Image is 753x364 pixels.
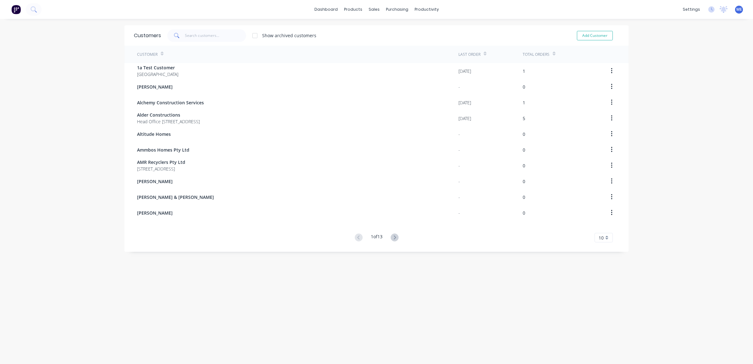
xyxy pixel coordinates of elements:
[523,52,549,57] div: Total Orders
[134,32,161,39] div: Customers
[577,31,613,40] button: Add Customer
[458,115,471,122] div: [DATE]
[311,5,341,14] a: dashboard
[137,118,200,125] span: Head Office [STREET_ADDRESS]
[523,178,525,185] div: 0
[523,131,525,137] div: 0
[137,71,178,78] span: [GEOGRAPHIC_DATA]
[371,233,382,242] div: 1 of 13
[137,64,178,71] span: 1a Test Customer
[599,234,604,241] span: 10
[137,52,158,57] div: Customer
[523,84,525,90] div: 0
[137,84,173,90] span: [PERSON_NAME]
[137,165,185,172] span: [STREET_ADDRESS]
[341,5,365,14] div: products
[458,194,460,200] div: -
[137,159,185,165] span: AMR Recyclers Pty Ltd
[262,32,316,39] div: Show archived customers
[523,194,525,200] div: 0
[137,131,171,137] span: Altitude Homes
[458,68,471,74] div: [DATE]
[736,7,742,12] span: ME
[523,115,525,122] div: 5
[137,112,200,118] span: Alder Constructions
[523,162,525,169] div: 0
[411,5,442,14] div: productivity
[458,52,480,57] div: Last Order
[11,5,21,14] img: Factory
[137,178,173,185] span: [PERSON_NAME]
[137,210,173,216] span: [PERSON_NAME]
[523,210,525,216] div: 0
[137,194,214,200] span: [PERSON_NAME] & [PERSON_NAME]
[458,131,460,137] div: -
[185,29,246,42] input: Search customers...
[365,5,383,14] div: sales
[458,84,460,90] div: -
[680,5,703,14] div: settings
[458,178,460,185] div: -
[458,210,460,216] div: -
[458,99,471,106] div: [DATE]
[458,147,460,153] div: -
[137,99,204,106] span: Alchemy Construction Services
[458,162,460,169] div: -
[137,147,189,153] span: Ammbos Homes Pty Ltd
[523,147,525,153] div: 0
[383,5,411,14] div: purchasing
[523,99,525,106] div: 1
[523,68,525,74] div: 1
